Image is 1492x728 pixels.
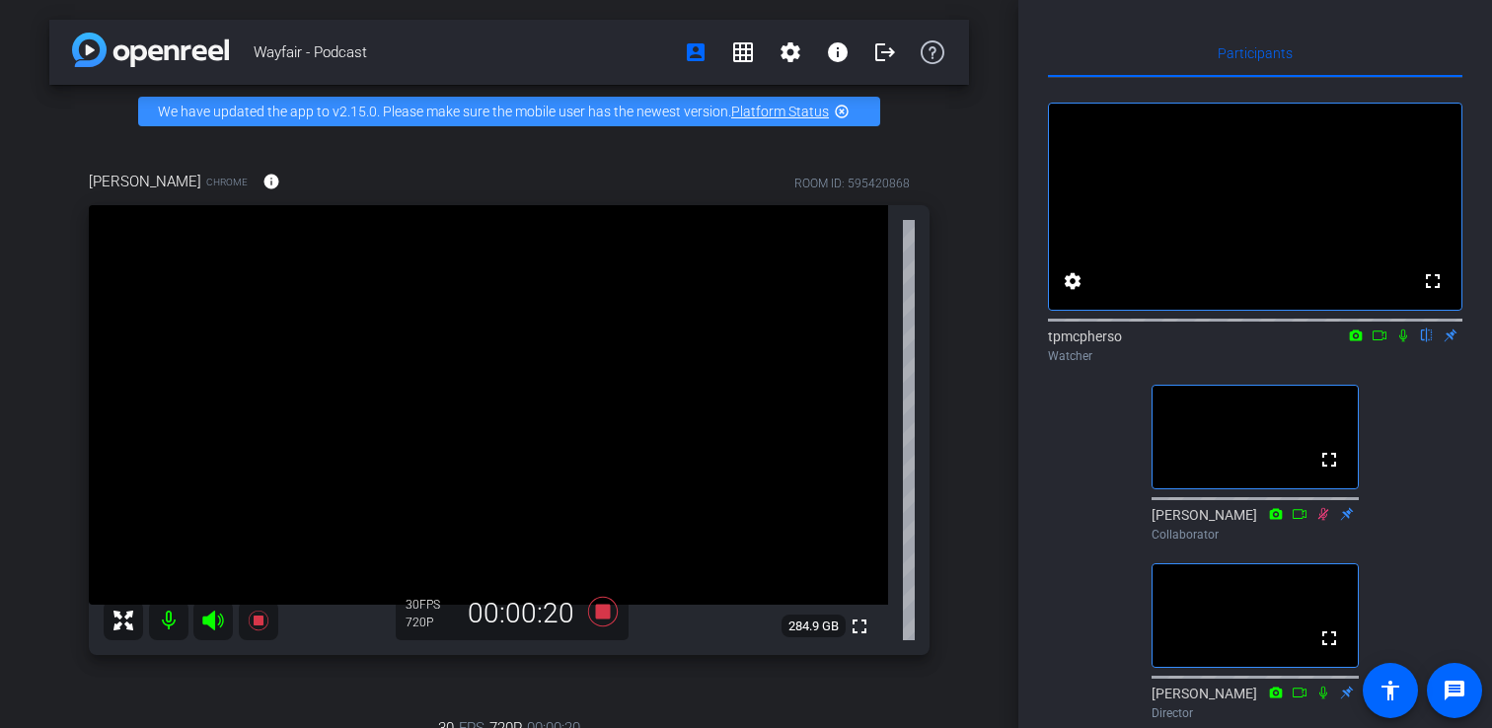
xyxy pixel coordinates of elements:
[419,598,440,612] span: FPS
[1317,448,1341,472] mat-icon: fullscreen
[782,615,846,638] span: 284.9 GB
[1152,684,1359,722] div: [PERSON_NAME]
[262,173,280,190] mat-icon: info
[1048,327,1462,365] div: tpmcpherso
[455,597,587,630] div: 00:00:20
[1379,679,1402,702] mat-icon: accessibility
[848,615,871,638] mat-icon: fullscreen
[1421,269,1445,293] mat-icon: fullscreen
[826,40,850,64] mat-icon: info
[731,104,829,119] a: Platform Status
[1048,347,1462,365] div: Watcher
[779,40,802,64] mat-icon: settings
[1061,269,1084,293] mat-icon: settings
[206,175,248,189] span: Chrome
[1443,679,1466,702] mat-icon: message
[794,175,910,192] div: ROOM ID: 595420868
[1152,505,1359,544] div: [PERSON_NAME]
[138,97,880,126] div: We have updated the app to v2.15.0. Please make sure the mobile user has the newest version.
[873,40,897,64] mat-icon: logout
[1415,326,1439,343] mat-icon: flip
[1317,626,1341,650] mat-icon: fullscreen
[89,171,201,192] span: [PERSON_NAME]
[1218,46,1293,60] span: Participants
[72,33,229,67] img: app-logo
[406,615,455,630] div: 720P
[731,40,755,64] mat-icon: grid_on
[254,33,672,72] span: Wayfair - Podcast
[406,597,455,613] div: 30
[834,104,850,119] mat-icon: highlight_off
[1152,526,1359,544] div: Collaborator
[684,40,708,64] mat-icon: account_box
[1152,704,1359,722] div: Director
